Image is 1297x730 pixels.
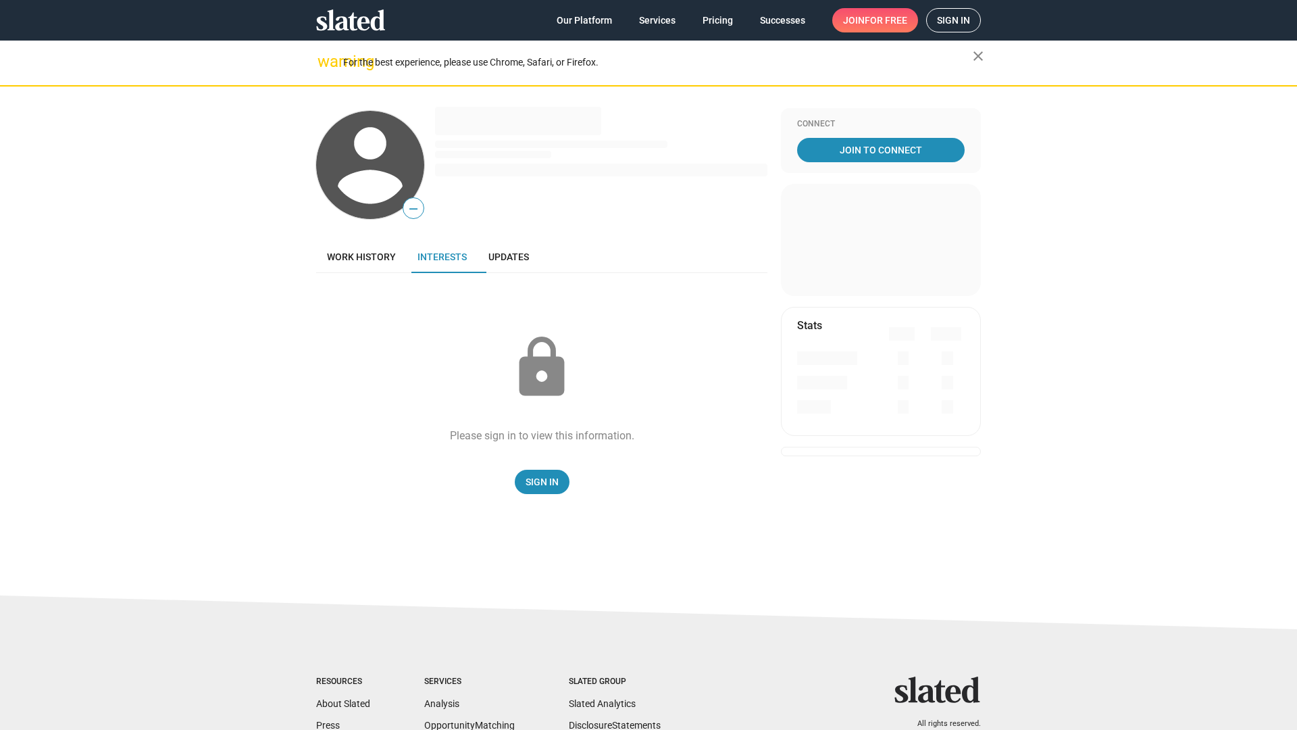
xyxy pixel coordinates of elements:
[343,53,973,72] div: For the best experience, please use Chrome, Safari, or Firefox.
[316,698,370,709] a: About Slated
[797,119,965,130] div: Connect
[832,8,918,32] a: Joinfor free
[692,8,744,32] a: Pricing
[760,8,805,32] span: Successes
[417,251,467,262] span: Interests
[800,138,962,162] span: Join To Connect
[403,200,424,218] span: —
[515,470,569,494] a: Sign In
[797,138,965,162] a: Join To Connect
[557,8,612,32] span: Our Platform
[316,677,370,687] div: Resources
[749,8,816,32] a: Successes
[628,8,686,32] a: Services
[639,8,676,32] span: Services
[865,8,907,32] span: for free
[546,8,623,32] a: Our Platform
[478,241,540,273] a: Updates
[450,429,634,443] div: Please sign in to view this information.
[843,8,907,32] span: Join
[424,677,515,687] div: Services
[970,48,986,64] mat-icon: close
[926,8,981,32] a: Sign in
[797,318,822,333] mat-card-title: Stats
[508,334,576,401] mat-icon: lock
[424,698,459,709] a: Analysis
[488,251,529,262] span: Updates
[317,53,334,70] mat-icon: warning
[407,241,478,273] a: Interests
[327,251,396,262] span: Work history
[703,8,733,32] span: Pricing
[569,698,636,709] a: Slated Analytics
[526,470,559,494] span: Sign In
[316,241,407,273] a: Work history
[937,9,970,32] span: Sign in
[569,677,661,687] div: Slated Group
